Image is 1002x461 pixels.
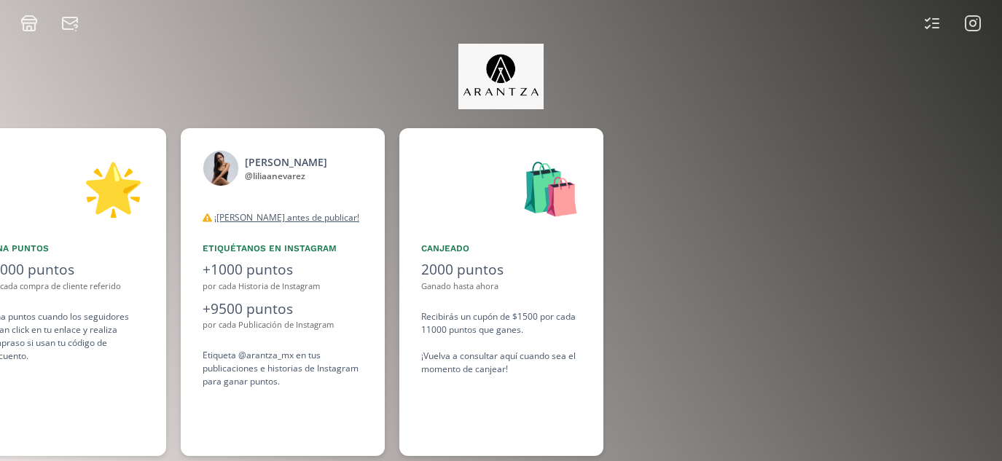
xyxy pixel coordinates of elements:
div: Ganado hasta ahora [421,280,582,293]
img: jpq5Bx5xx2a5 [458,44,544,109]
div: 2000 puntos [421,259,582,280]
div: Etiquétanos en Instagram [203,242,363,255]
div: Canjeado [421,242,582,255]
img: 472866662_2015896602243155_15014156077129679_n.jpg [203,150,239,186]
div: por cada Historia de Instagram [203,280,363,293]
div: 🛍️ [421,150,582,224]
div: +1000 puntos [203,259,363,280]
div: por cada Publicación de Instagram [203,319,363,331]
div: Etiqueta @arantza_mx en tus publicaciones e historias de Instagram para ganar puntos. [203,349,363,388]
u: ¡[PERSON_NAME] antes de publicar! [214,211,359,224]
div: [PERSON_NAME] [245,154,327,170]
div: Recibirás un cupón de $1500 por cada 11000 puntos que ganes. ¡Vuelva a consultar aquí cuando sea ... [421,310,582,376]
div: @ liliaanevarez [245,170,327,183]
div: +9500 puntos [203,299,363,320]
